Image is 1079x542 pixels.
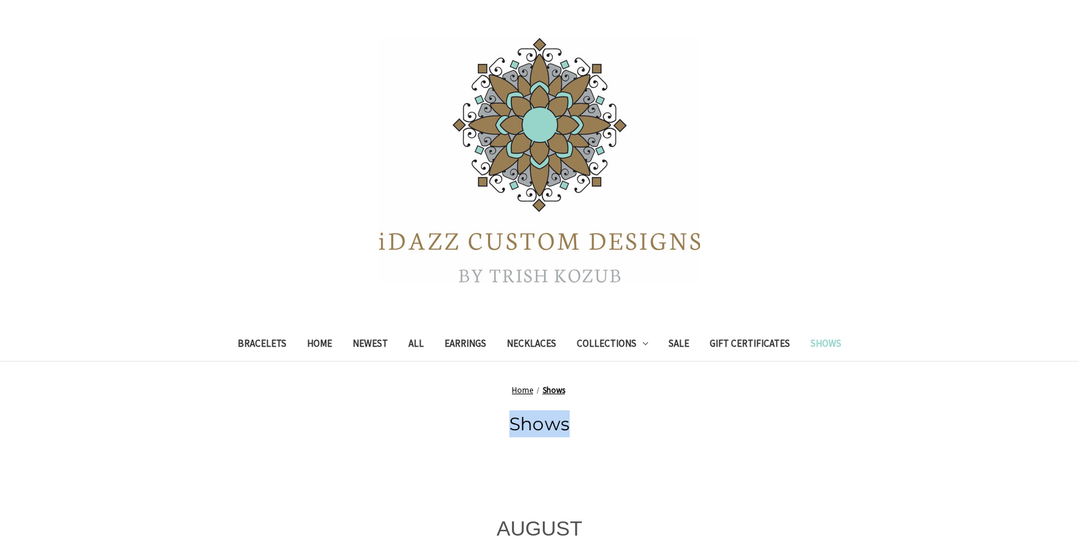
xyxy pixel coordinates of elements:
a: Collections [566,329,659,361]
a: Necklaces [496,329,566,361]
span: AUGUST [496,517,582,540]
h1: Shows [181,410,898,437]
a: Bracelets [227,329,297,361]
a: All [398,329,434,361]
a: Earrings [434,329,496,361]
img: iDazz Custom Designs [379,38,700,283]
a: Home [297,329,342,361]
a: Gift Certificates [699,329,800,361]
a: Home [512,385,533,396]
a: Sale [658,329,699,361]
a: Newest [342,329,398,361]
a: Shows [800,329,852,361]
nav: Breadcrumb [181,384,898,397]
a: Shows [543,385,565,396]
